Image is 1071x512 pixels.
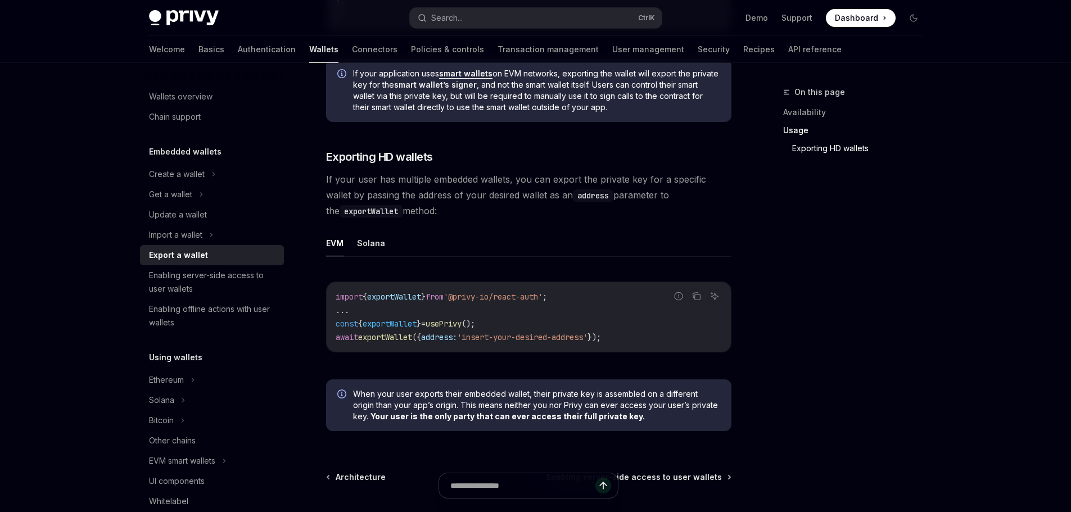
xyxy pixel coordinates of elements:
[612,36,684,63] a: User management
[149,248,208,262] div: Export a wallet
[783,121,932,139] a: Usage
[595,478,611,493] button: Send message
[140,491,284,511] a: Whitelabel
[149,434,196,447] div: Other chains
[149,454,215,468] div: EVM smart wallets
[410,8,662,28] button: Search...CtrlK
[671,289,686,303] button: Report incorrect code
[140,225,284,245] button: Import a wallet
[149,474,205,488] div: UI components
[140,164,284,184] button: Create a wallet
[426,292,444,302] span: from
[353,68,720,113] span: If your application uses on EVM networks, exporting the wallet will export the private key for th...
[309,36,338,63] a: Wallets
[149,393,174,407] div: Solana
[326,149,433,165] span: Exporting HD wallets
[149,10,219,26] img: dark logo
[337,389,349,401] svg: Info
[745,12,768,24] a: Demo
[140,451,284,471] button: EVM smart wallets
[363,319,417,329] span: exportWallet
[412,332,421,342] span: ({
[707,289,722,303] button: Ask AI
[367,292,421,302] span: exportWallet
[140,390,284,410] button: Solana
[462,319,475,329] span: ();
[421,319,426,329] span: =
[363,292,367,302] span: {
[783,139,932,157] a: Exporting HD wallets
[638,13,655,22] span: Ctrl K
[835,12,878,24] span: Dashboard
[781,12,812,24] a: Support
[743,36,775,63] a: Recipes
[326,230,344,256] button: EVM
[457,332,588,342] span: 'insert-your-desired-address'
[336,319,358,329] span: const
[421,332,457,342] span: address:
[149,167,205,181] div: Create a wallet
[198,36,224,63] a: Basics
[149,36,185,63] a: Welcome
[149,414,174,427] div: Bitcoin
[336,332,358,342] span: await
[149,90,213,103] div: Wallets overview
[149,188,192,201] div: Get a wallet
[353,388,720,422] span: When your user exports their embedded wallet, their private key is assembled on a different origi...
[431,11,463,25] div: Search...
[417,319,421,329] span: }
[238,36,296,63] a: Authentication
[340,205,403,218] code: exportWallet
[788,36,842,63] a: API reference
[326,171,731,219] span: If your user has multiple embedded wallets, you can export the private key for a specific wallet ...
[149,269,277,296] div: Enabling server-side access to user wallets
[450,473,595,498] input: Ask a question...
[140,471,284,491] a: UI components
[394,80,477,89] strong: smart wallet’s signer
[149,208,207,221] div: Update a wallet
[140,410,284,431] button: Bitcoin
[149,302,277,329] div: Enabling offline actions with user wallets
[140,431,284,451] a: Other chains
[149,228,202,242] div: Import a wallet
[140,87,284,107] a: Wallets overview
[794,85,845,99] span: On this page
[588,332,601,342] span: });
[783,103,932,121] a: Availability
[140,205,284,225] a: Update a wallet
[358,319,363,329] span: {
[337,69,349,80] svg: Info
[140,265,284,299] a: Enabling server-side access to user wallets
[370,411,645,421] b: Your user is the only party that can ever access their full private key.
[140,184,284,205] button: Get a wallet
[358,332,412,342] span: exportWallet
[149,351,202,364] h5: Using wallets
[698,36,730,63] a: Security
[439,69,492,79] a: smart wallets
[140,299,284,333] a: Enabling offline actions with user wallets
[444,292,543,302] span: '@privy-io/react-auth'
[336,292,363,302] span: import
[426,319,462,329] span: usePrivy
[140,107,284,127] a: Chain support
[140,245,284,265] a: Export a wallet
[543,292,547,302] span: ;
[140,370,284,390] button: Ethereum
[149,110,201,124] div: Chain support
[689,289,704,303] button: Copy the contents from the code block
[498,36,599,63] a: Transaction management
[905,9,923,27] button: Toggle dark mode
[357,230,385,256] button: Solana
[826,9,896,27] a: Dashboard
[573,189,613,202] code: address
[336,305,349,315] span: ...
[149,145,222,158] h5: Embedded wallets
[149,373,184,387] div: Ethereum
[149,495,188,508] div: Whitelabel
[352,36,397,63] a: Connectors
[411,36,484,63] a: Policies & controls
[421,292,426,302] span: }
